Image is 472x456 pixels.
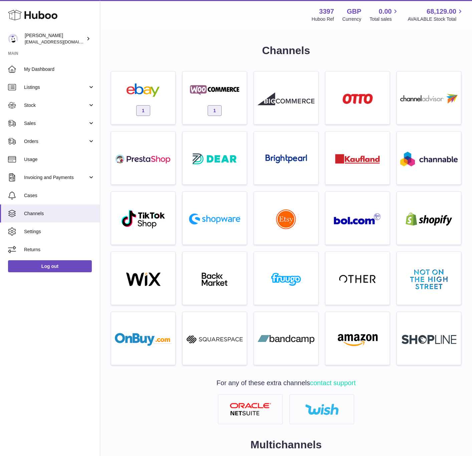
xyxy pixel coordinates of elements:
img: roseta-otto [342,94,373,104]
a: roseta-channable [400,135,458,181]
div: Currency [342,16,362,22]
img: ebay [115,84,172,97]
img: woocommerce [186,84,243,97]
img: backmarket [186,273,243,286]
a: onbuy [114,315,172,361]
a: squarespace [186,315,243,361]
img: fruugo [258,273,314,286]
a: other [329,255,386,301]
span: [EMAIL_ADDRESS][DOMAIN_NAME] [25,39,98,44]
span: Invoicing and Payments [24,174,88,181]
span: Cases [24,192,95,199]
a: roseta-bigcommerce [257,75,315,121]
img: shopify [401,212,457,226]
a: bandcamp [257,315,315,361]
span: Returns [24,247,95,253]
a: roseta-kaufland [329,135,386,181]
span: Sales [24,120,88,127]
span: Orders [24,138,88,145]
a: fruugo [257,255,315,301]
span: Stock [24,102,88,109]
img: wish [305,404,338,415]
img: roseta-prestashop [115,152,172,166]
a: roseta-dear [186,135,243,181]
a: roseta-bol [329,195,386,241]
span: Listings [24,84,88,91]
img: roseta-shopline [402,335,456,344]
img: netsuite [230,403,271,416]
a: roseta-shopware [186,195,243,241]
span: 1 [208,105,222,116]
img: roseta-channel-advisor [400,94,458,104]
span: AVAILABLE Stock Total [408,16,464,22]
span: 68,129.00 [427,7,456,16]
img: internalAdmin-3397@internal.huboo.com [8,34,18,44]
a: shopify [400,195,458,241]
img: amazon [329,333,386,346]
img: notonthehighstreet [410,269,448,289]
a: Log out [8,260,92,272]
img: roseta-dear [191,151,239,166]
img: squarespace [186,333,243,346]
span: For any of these extra channels [217,379,356,387]
img: bandcamp [258,333,314,346]
h1: Channels [111,43,461,58]
a: notonthehighstreet [400,255,458,301]
img: roseta-tiktokshop [121,209,166,229]
span: Channels [24,210,95,217]
span: Usage [24,156,95,163]
span: Settings [24,229,95,235]
img: roseta-shopware [186,211,243,227]
img: roseta-channable [400,152,458,166]
a: 68,129.00 AVAILABLE Stock Total [408,7,464,22]
a: wix [114,255,172,301]
span: 1 [136,105,150,116]
img: roseta-brightpearl [265,154,307,164]
a: amazon [329,315,386,361]
img: roseta-etsy [276,209,296,229]
a: contact support [310,379,356,387]
span: Total sales [370,16,399,22]
a: woocommerce 1 [186,75,243,121]
a: roseta-etsy [257,195,315,241]
a: roseta-tiktokshop [114,195,172,241]
a: 0.00 Total sales [370,7,399,22]
div: [PERSON_NAME] [25,32,85,45]
span: 0.00 [379,7,392,16]
a: roseta-brightpearl [257,135,315,181]
h2: Multichannels [111,438,461,452]
div: Huboo Ref [312,16,334,22]
img: other [339,274,376,284]
img: roseta-bigcommerce [258,92,314,106]
img: onbuy [115,333,172,346]
a: roseta-shopline [400,315,458,361]
img: wix [115,273,172,286]
a: roseta-otto [329,75,386,121]
img: roseta-bol [334,213,381,225]
strong: 3397 [319,7,334,16]
span: My Dashboard [24,66,95,72]
img: roseta-kaufland [335,154,380,164]
a: roseta-channel-advisor [400,75,458,121]
a: ebay 1 [114,75,172,121]
a: roseta-prestashop [114,135,172,181]
strong: GBP [347,7,361,16]
a: backmarket [186,255,243,301]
